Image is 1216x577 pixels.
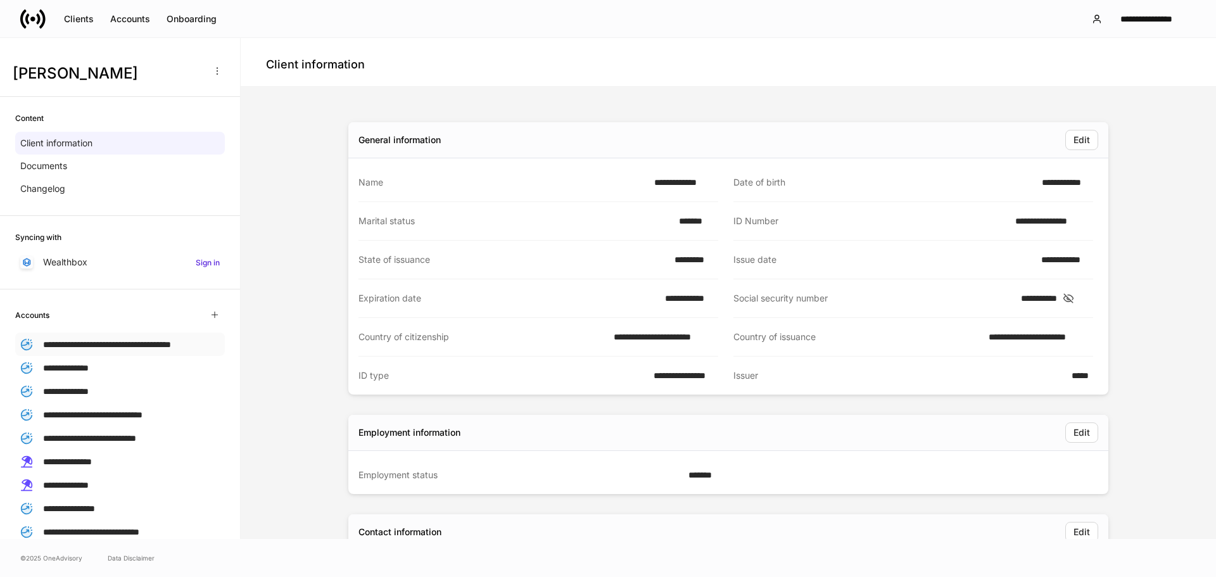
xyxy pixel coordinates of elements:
[15,177,225,200] a: Changelog
[358,426,460,439] div: Employment information
[358,292,657,305] div: Expiration date
[158,9,225,29] button: Onboarding
[43,256,87,269] p: Wealthbox
[108,553,155,563] a: Data Disclaimer
[358,526,441,538] div: Contact information
[15,155,225,177] a: Documents
[15,231,61,243] h6: Syncing with
[15,132,225,155] a: Client information
[733,369,1064,382] div: Issuer
[733,176,1034,189] div: Date of birth
[20,182,65,195] p: Changelog
[358,331,606,343] div: Country of citizenship
[1073,134,1090,146] div: Edit
[358,176,647,189] div: Name
[733,215,1008,227] div: ID Number
[20,553,82,563] span: © 2025 OneAdvisory
[13,63,202,84] h3: [PERSON_NAME]
[15,251,225,274] a: WealthboxSign in
[196,257,220,269] h6: Sign in
[358,253,667,266] div: State of issuance
[733,253,1034,266] div: Issue date
[266,57,365,72] h4: Client information
[20,160,67,172] p: Documents
[1065,422,1098,443] button: Edit
[167,13,217,25] div: Onboarding
[20,137,92,149] p: Client information
[1073,526,1090,538] div: Edit
[1065,130,1098,150] button: Edit
[733,292,1013,305] div: Social security number
[358,369,646,382] div: ID type
[110,13,150,25] div: Accounts
[102,9,158,29] button: Accounts
[1073,426,1090,439] div: Edit
[15,112,44,124] h6: Content
[358,469,681,481] div: Employment status
[358,215,671,227] div: Marital status
[733,331,981,343] div: Country of issuance
[56,9,102,29] button: Clients
[64,13,94,25] div: Clients
[1065,522,1098,542] button: Edit
[358,134,441,146] div: General information
[15,309,49,321] h6: Accounts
